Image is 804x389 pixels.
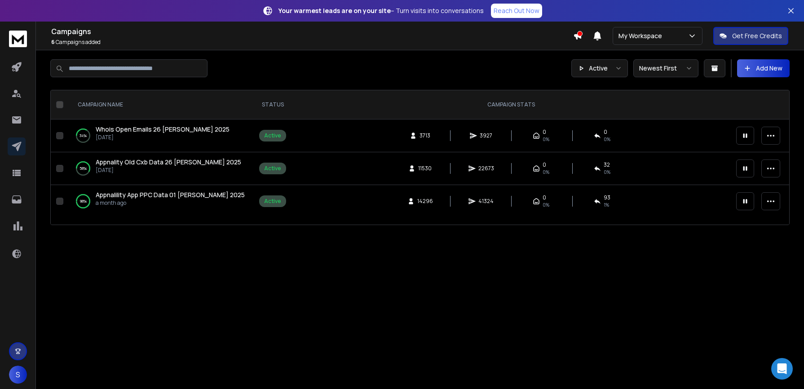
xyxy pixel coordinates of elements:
button: S [9,366,27,384]
p: [DATE] [96,134,230,141]
th: CAMPAIGN STATS [292,90,731,119]
span: 0 % [604,168,610,176]
span: 0% [543,168,549,176]
a: Appnality Old Cxb Data 26 [PERSON_NAME] 2025 [96,158,241,167]
button: Newest First [633,59,698,77]
a: Whois Open Emails 26 [PERSON_NAME] 2025 [96,125,230,134]
p: My Workspace [618,31,666,40]
p: 98 % [80,197,87,206]
h1: Campaigns [51,26,573,37]
button: Add New [737,59,790,77]
div: Open Intercom Messenger [771,358,793,380]
strong: Your warmest leads are on your site [278,6,391,15]
span: 0 [604,128,607,136]
p: [DATE] [96,167,241,174]
th: STATUS [254,90,292,119]
span: 1 % [604,201,609,208]
a: Reach Out Now [491,4,542,18]
div: Active [264,132,281,139]
span: 41324 [478,198,494,205]
img: logo [9,31,27,47]
span: 0% [543,201,549,208]
div: Active [264,198,281,205]
p: a month ago [96,199,245,207]
span: 22673 [478,165,494,172]
span: 0 [543,161,546,168]
p: Get Free Credits [732,31,782,40]
td: 34%Whois Open Emails 26 [PERSON_NAME] 2025[DATE] [67,119,254,152]
p: Campaigns added [51,39,573,46]
p: Reach Out Now [494,6,539,15]
p: – Turn visits into conversations [278,6,484,15]
span: 3927 [480,132,492,139]
button: Get Free Credits [713,27,788,45]
span: 0% [543,136,549,143]
span: Appnality Old Cxb Data 26 [PERSON_NAME] 2025 [96,158,241,166]
span: 93 [604,194,610,201]
div: Active [264,165,281,172]
span: 6 [51,38,55,46]
p: 58 % [80,164,87,173]
span: Whois Open Emails 26 [PERSON_NAME] 2025 [96,125,230,133]
span: 3713 [420,132,430,139]
a: Appnalility App PPC Data 01 [PERSON_NAME] 2025 [96,190,245,199]
span: 14296 [417,198,433,205]
th: CAMPAIGN NAME [67,90,254,119]
span: 11530 [418,165,432,172]
p: Active [589,64,608,73]
p: 34 % [80,131,87,140]
td: 98%Appnalility App PPC Data 01 [PERSON_NAME] 2025a month ago [67,185,254,218]
span: 0 [543,194,546,201]
span: 32 [604,161,610,168]
span: 0 [543,128,546,136]
span: 0 % [604,136,610,143]
td: 58%Appnality Old Cxb Data 26 [PERSON_NAME] 2025[DATE] [67,152,254,185]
